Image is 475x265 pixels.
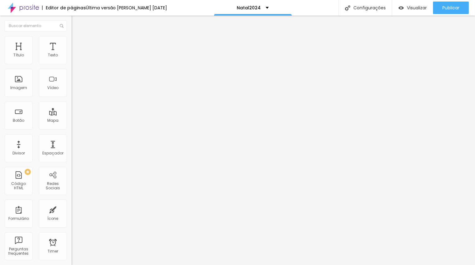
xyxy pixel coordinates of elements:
[392,2,433,14] button: Visualizar
[42,151,63,155] div: Espaçador
[6,247,31,256] div: Perguntas frequentes
[72,16,475,265] iframe: Editor
[13,118,25,123] div: Botão
[407,5,427,10] span: Visualizar
[48,249,58,253] div: Timer
[86,6,167,10] div: Última versão [PERSON_NAME] [DATE]
[13,53,24,57] div: Título
[48,53,58,57] div: Texto
[8,216,29,221] div: Formulário
[42,6,86,10] div: Editor de páginas
[10,86,27,90] div: Imagem
[398,5,404,11] img: view-1.svg
[47,118,58,123] div: Mapa
[12,151,25,155] div: Divisor
[5,20,67,31] input: Buscar elemento
[6,182,31,191] div: Código HTML
[40,182,65,191] div: Redes Sociais
[48,216,58,221] div: Ícone
[433,2,469,14] button: Publicar
[345,5,350,11] img: Icone
[442,5,459,10] span: Publicar
[60,24,63,28] img: Icone
[237,6,261,10] p: Natal2024
[47,86,58,90] div: Vídeo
